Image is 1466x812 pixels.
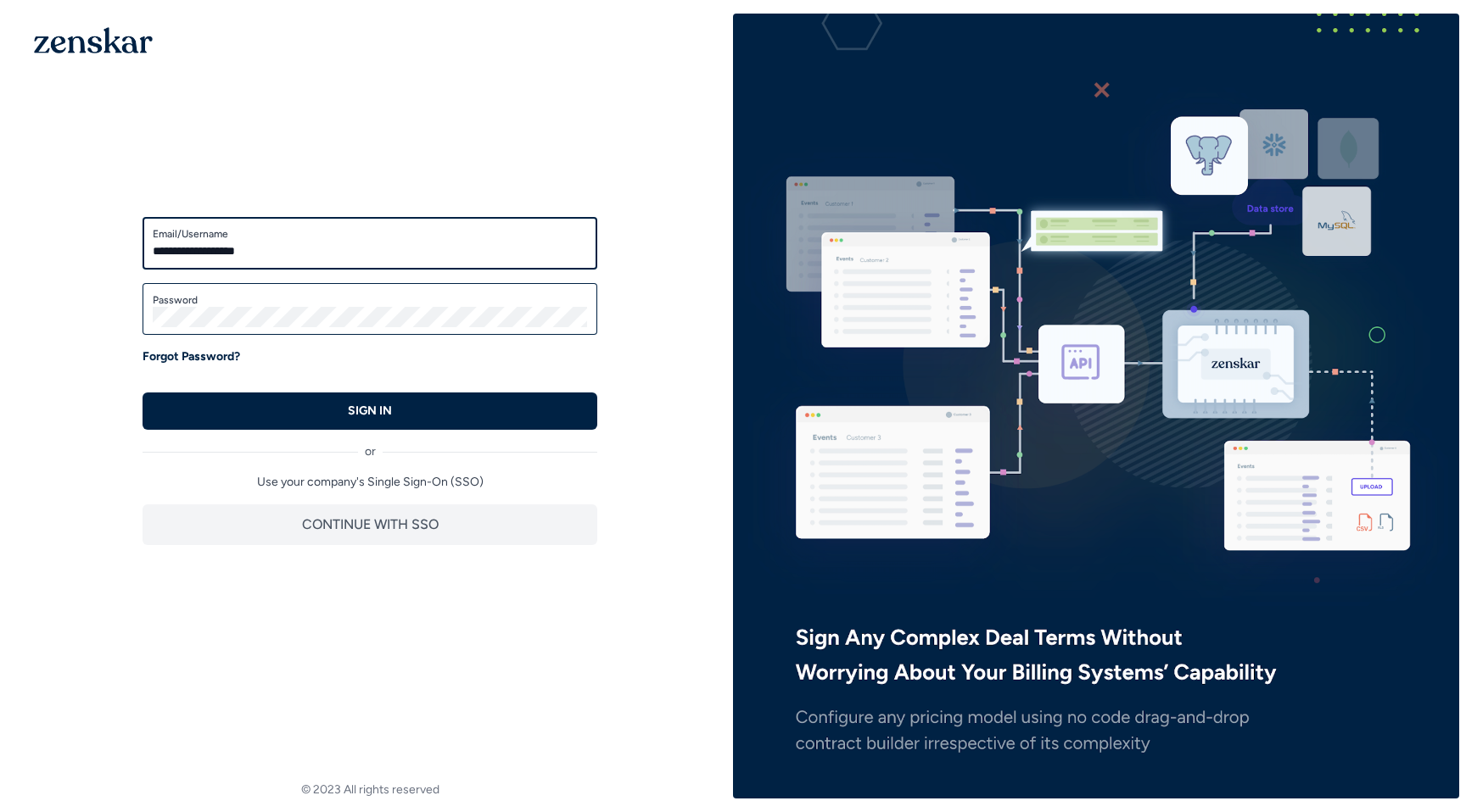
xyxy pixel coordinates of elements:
p: SIGN IN [348,403,392,420]
footer: © 2023 All rights reserved [7,781,733,798]
p: Use your company's Single Sign-On (SSO) [143,474,597,491]
label: Password [153,293,587,307]
button: CONTINUE WITH SSO [143,504,597,545]
a: Forgot Password? [143,348,240,365]
img: 1OGAJ2xQqyY4LXKgY66KYq0eOWRCkrZdAb3gUhuVAqdWPZE9SRJmCz+oDMSn4zDLXe31Ii730ItAGKgCKgCCgCikA4Av8PJUP... [34,27,153,53]
div: or [143,430,597,460]
label: Email/Username [153,227,587,241]
button: SIGN IN [143,392,597,430]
